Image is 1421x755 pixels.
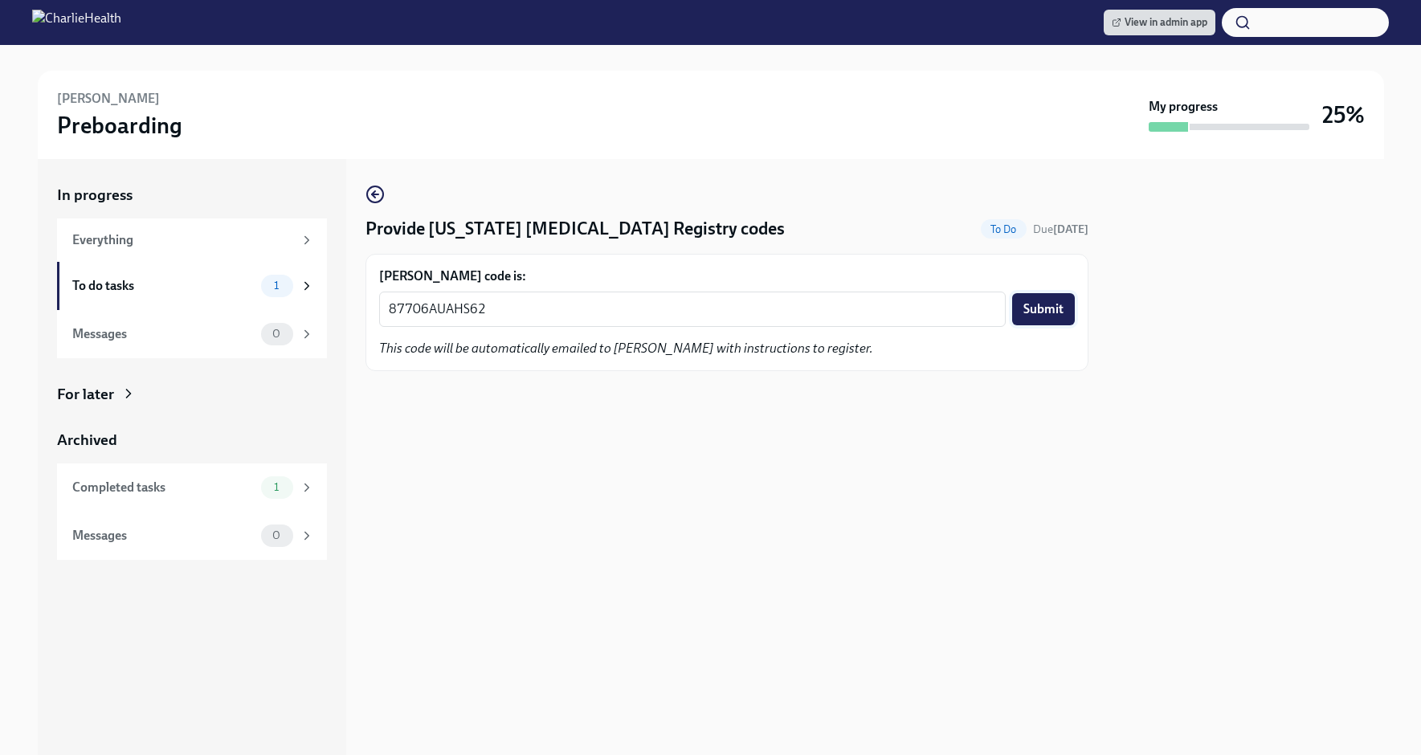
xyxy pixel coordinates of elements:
a: View in admin app [1104,10,1215,35]
a: Completed tasks1 [57,463,327,512]
h3: Preboarding [57,111,182,140]
span: 0 [263,529,290,541]
span: To Do [981,223,1027,235]
strong: [DATE] [1053,222,1088,236]
span: View in admin app [1112,14,1207,31]
a: To do tasks1 [57,262,327,310]
em: This code will be automatically emailed to [PERSON_NAME] with instructions to register. [379,341,873,356]
a: In progress [57,185,327,206]
div: Completed tasks [72,479,255,496]
h3: 25% [1322,100,1365,129]
button: Submit [1012,293,1075,325]
a: Everything [57,218,327,262]
a: For later [57,384,327,405]
span: 1 [264,280,288,292]
div: To do tasks [72,277,255,295]
a: Messages0 [57,512,327,560]
h4: Provide [US_STATE] [MEDICAL_DATA] Registry codes [365,217,785,241]
span: 0 [263,328,290,340]
span: Due [1033,222,1088,236]
label: [PERSON_NAME] code is: [379,267,1075,285]
h6: [PERSON_NAME] [57,90,160,108]
div: Messages [72,527,255,545]
div: For later [57,384,114,405]
span: 1 [264,481,288,493]
strong: My progress [1149,98,1218,116]
textarea: 87706AUAHS62 [389,300,996,319]
a: Messages0 [57,310,327,358]
a: Archived [57,430,327,451]
img: CharlieHealth [32,10,121,35]
div: Everything [72,231,293,249]
span: October 1st, 2025 09:00 [1033,222,1088,237]
div: Messages [72,325,255,343]
span: Submit [1023,301,1064,317]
